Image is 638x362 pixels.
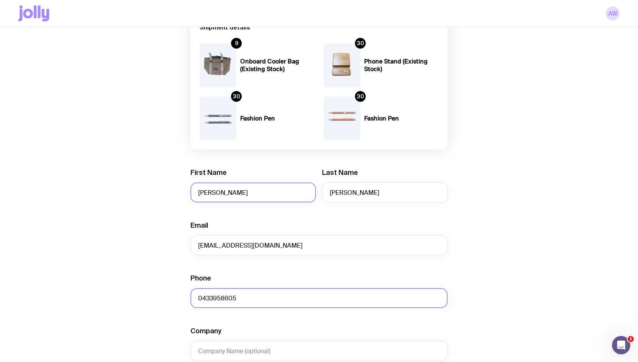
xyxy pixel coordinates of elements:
[322,183,448,202] input: Last Name
[355,91,366,102] div: 30
[190,168,227,177] label: First Name
[628,336,634,342] span: 1
[606,7,620,20] a: AW
[612,336,630,354] iframe: Intercom live chat
[200,23,438,31] h2: Shipment details
[190,288,448,308] input: 0400 123 456
[322,168,358,177] label: Last Name
[190,274,211,283] label: Phone
[364,58,438,73] h4: Phone Stand (Existing Stock)
[364,115,438,122] h4: Fashion Pen
[231,38,242,49] div: 9
[355,38,366,49] div: 30
[190,341,448,361] input: Company Name (optional)
[240,58,314,73] h4: Onboard Cooler Bag (Existing Stock)
[190,326,221,336] label: Company
[231,91,242,102] div: 30
[190,235,448,255] input: employee@company.com
[190,183,316,202] input: First Name
[190,221,208,230] label: Email
[240,115,314,122] h4: Fashion Pen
